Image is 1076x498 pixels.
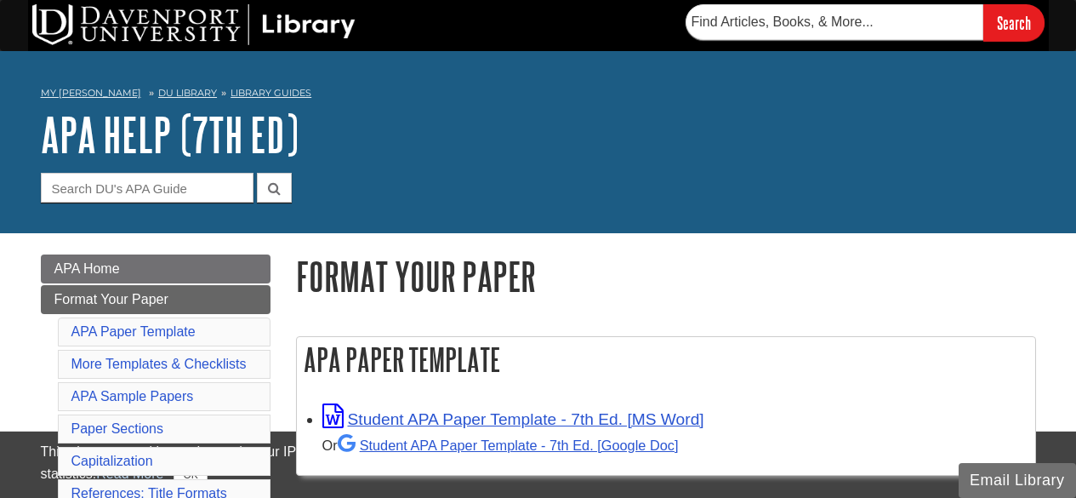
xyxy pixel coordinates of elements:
a: Format Your Paper [41,285,270,314]
a: Library Guides [231,87,311,99]
span: APA Home [54,261,120,276]
a: APA Sample Papers [71,389,194,404]
a: DU Library [158,87,217,99]
span: Format Your Paper [54,292,168,306]
a: APA Paper Template [71,324,196,339]
input: Find Articles, Books, & More... [686,4,983,40]
a: APA Help (7th Ed) [41,108,299,161]
a: Student APA Paper Template - 7th Ed. [Google Doc] [338,438,679,453]
a: More Templates & Checklists [71,357,247,371]
a: Paper Sections [71,421,164,436]
a: My [PERSON_NAME] [41,86,141,100]
small: Or [322,438,679,453]
nav: breadcrumb [41,82,1036,109]
form: Searches DU Library's articles, books, and more [686,4,1045,41]
h2: APA Paper Template [297,337,1035,382]
a: Link opens in new window [322,410,704,428]
input: Search [983,4,1045,41]
button: Email Library [959,463,1076,498]
h1: Format Your Paper [296,255,1036,298]
input: Search DU's APA Guide [41,173,253,203]
a: APA Home [41,255,270,283]
img: DU Library [32,4,356,45]
a: Capitalization [71,454,153,468]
